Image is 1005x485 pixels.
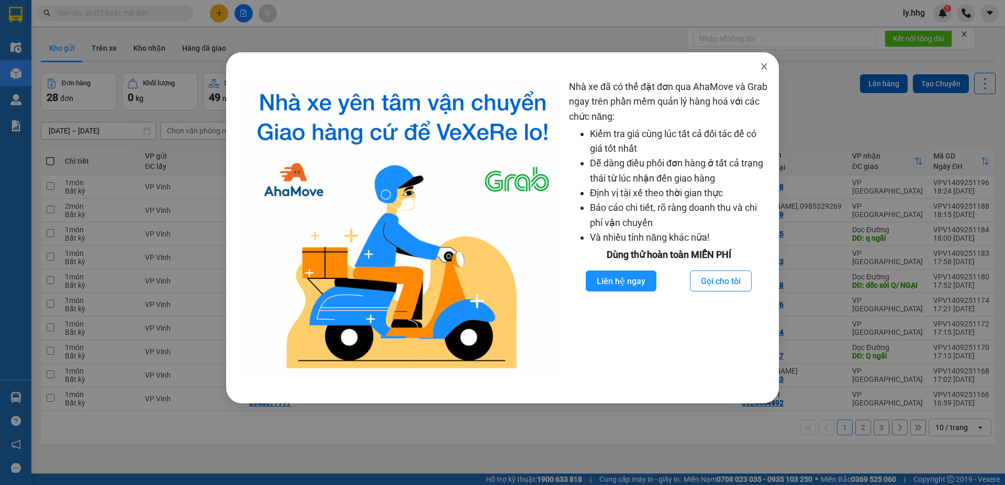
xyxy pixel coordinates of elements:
[590,200,768,230] li: Báo cáo chi tiết, rõ ràng doanh thu và chi phí vận chuyển
[590,186,768,200] li: Định vị tài xế theo thời gian thực
[590,230,768,245] li: Và nhiều tính năng khác nữa!
[569,247,768,262] div: Dùng thử hoàn toàn MIỄN PHÍ
[590,156,768,186] li: Dễ dàng điều phối đơn hàng ở tất cả trạng thái từ lúc nhận đến giao hàng
[590,127,768,156] li: Kiểm tra giá cùng lúc tất cả đối tác để có giá tốt nhất
[245,80,561,377] img: logo
[690,270,752,291] button: Gọi cho tôi
[701,275,741,288] span: Gọi cho tôi
[586,270,656,291] button: Liên hệ ngay
[750,52,779,82] button: Close
[597,275,645,288] span: Liên hệ ngay
[760,62,768,71] span: close
[569,80,768,377] div: Nhà xe đã có thể đặt đơn qua AhaMove và Grab ngay trên phần mềm quản lý hàng hoá với các chức năng:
